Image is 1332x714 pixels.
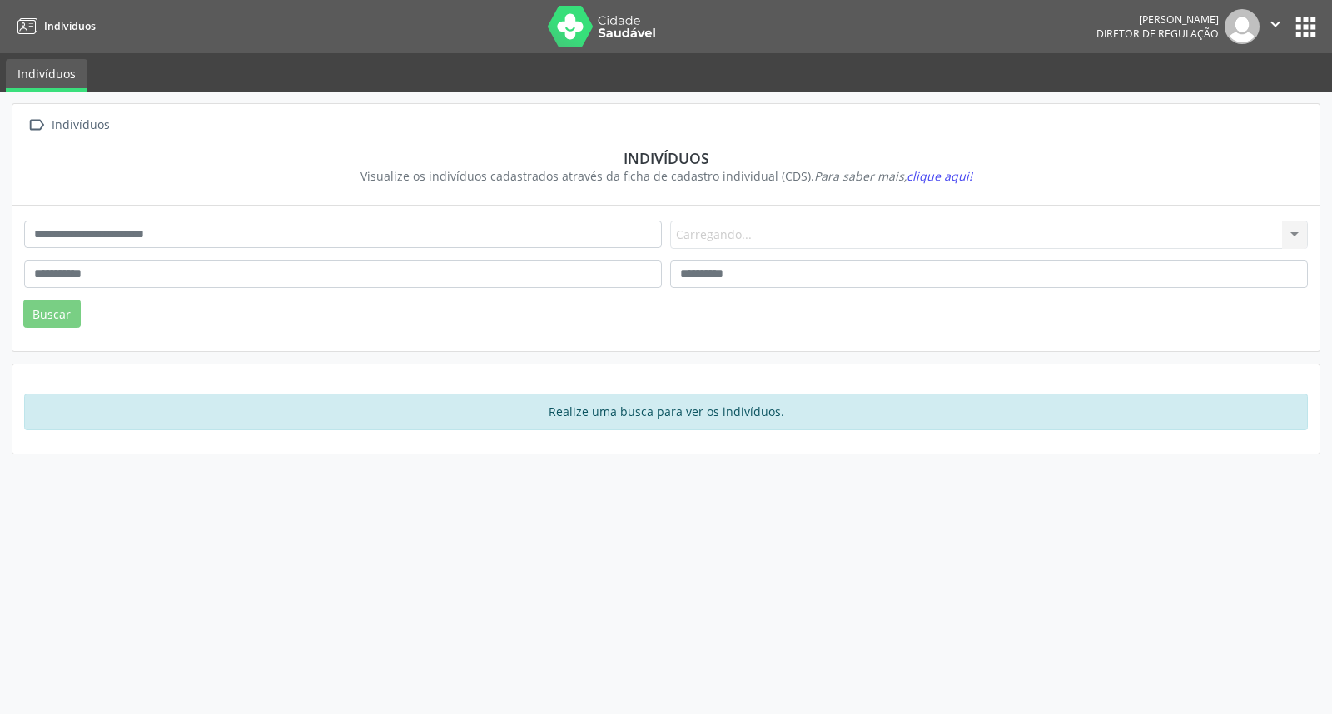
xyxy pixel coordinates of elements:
[6,59,87,92] a: Indivíduos
[24,113,48,137] i: 
[814,168,972,184] i: Para saber mais,
[24,113,112,137] a:  Indivíduos
[1225,9,1260,44] img: img
[907,168,972,184] span: clique aqui!
[1096,12,1219,27] div: [PERSON_NAME]
[12,12,96,40] a: Indivíduos
[1260,9,1291,44] button: 
[1266,15,1285,33] i: 
[48,113,112,137] div: Indivíduos
[24,394,1308,430] div: Realize uma busca para ver os indivíduos.
[44,19,96,33] span: Indivíduos
[23,300,81,328] button: Buscar
[36,149,1296,167] div: Indivíduos
[1096,27,1219,41] span: Diretor de regulação
[1291,12,1320,42] button: apps
[36,167,1296,185] div: Visualize os indivíduos cadastrados através da ficha de cadastro individual (CDS).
